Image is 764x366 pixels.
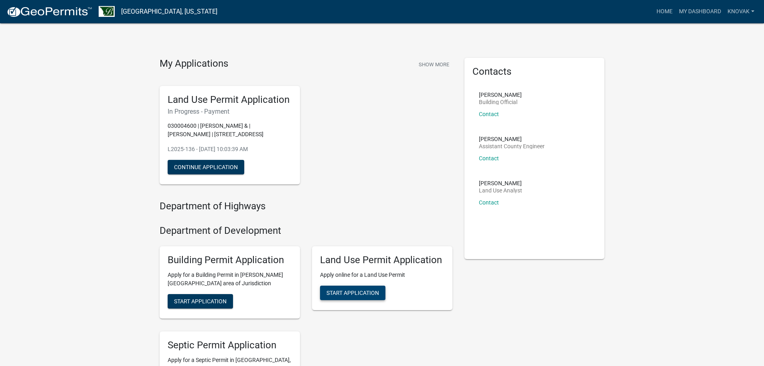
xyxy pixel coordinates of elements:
[320,271,444,279] p: Apply online for a Land Use Permit
[472,66,597,78] h5: Contacts
[653,4,676,19] a: Home
[326,289,379,296] span: Start Application
[160,200,452,212] h4: Department of Highways
[174,298,227,304] span: Start Application
[479,99,522,105] p: Building Official
[676,4,724,19] a: My Dashboard
[99,6,115,17] img: Benton County, Minnesota
[479,136,545,142] p: [PERSON_NAME]
[168,160,244,174] button: Continue Application
[168,294,233,309] button: Start Application
[724,4,758,19] a: KNovak
[320,286,385,300] button: Start Application
[479,143,545,149] p: Assistant County Engineer
[320,254,444,266] h5: Land Use Permit Application
[168,108,292,115] h6: In Progress - Payment
[415,58,452,71] button: Show More
[160,58,228,70] h4: My Applications
[479,111,499,117] a: Contact
[479,188,522,193] p: Land Use Analyst
[479,199,499,206] a: Contact
[168,339,292,351] h5: Septic Permit Application
[479,155,499,162] a: Contact
[168,254,292,266] h5: Building Permit Application
[160,225,452,237] h4: Department of Development
[168,271,292,288] p: Apply for a Building Permit in [PERSON_NAME][GEOGRAPHIC_DATA] area of Jurisdiction
[168,122,292,139] p: 030004600 | [PERSON_NAME] & | [PERSON_NAME] | [STREET_ADDRESS]
[479,92,522,98] p: [PERSON_NAME]
[479,180,522,186] p: [PERSON_NAME]
[121,5,217,18] a: [GEOGRAPHIC_DATA], [US_STATE]
[168,94,292,106] h5: Land Use Permit Application
[168,145,292,153] p: L2025-136 - [DATE] 10:03:39 AM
